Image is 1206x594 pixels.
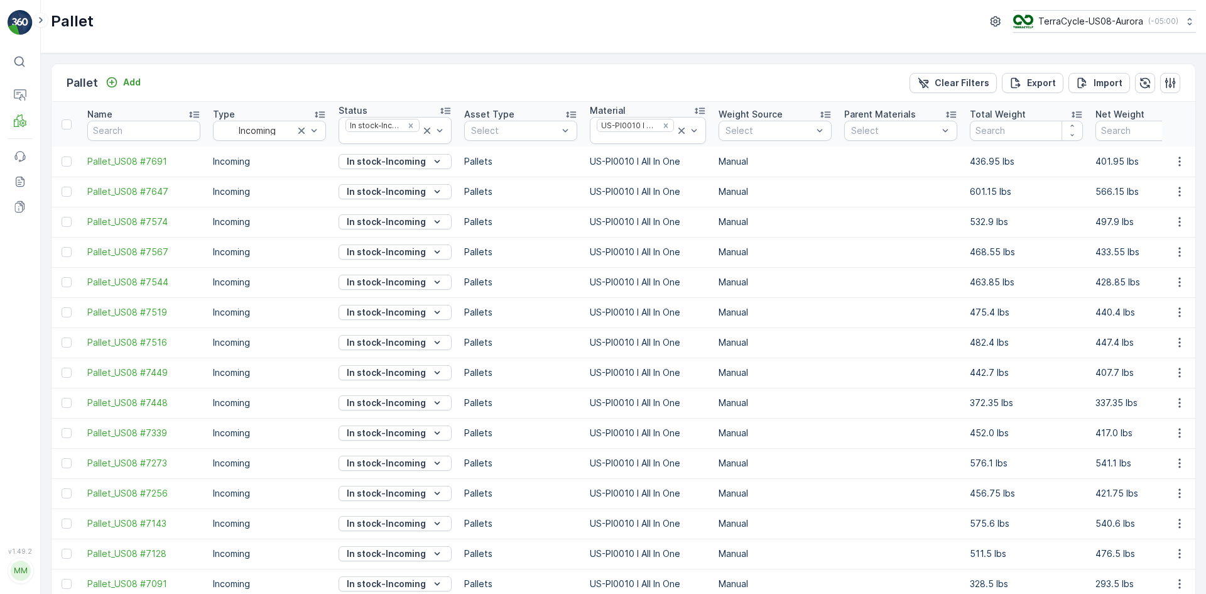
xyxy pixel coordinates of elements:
a: Pallet_US08 #7256 [87,487,200,500]
td: Incoming [207,448,332,478]
button: In stock-Incoming [339,516,452,531]
p: Weight Source [719,108,783,121]
td: Pallets [458,327,584,358]
td: Incoming [207,207,332,237]
td: Pallets [458,267,584,297]
button: In stock-Incoming [339,546,452,561]
div: Toggle Row Selected [62,307,72,317]
td: Manual [712,177,838,207]
p: ( -05:00 ) [1148,16,1178,26]
div: In stock-Incoming [346,119,403,131]
td: Incoming [207,267,332,297]
td: US-PI0010 I All In One [584,267,712,297]
div: Toggle Row Selected [62,488,72,498]
p: Export [1027,77,1056,89]
p: Pallet [51,11,94,31]
span: Pallet_US08 #7091 [87,578,200,590]
div: Toggle Row Selected [62,398,72,408]
td: Pallets [458,418,584,448]
div: Toggle Row Selected [62,277,72,287]
a: Pallet_US08 #7519 [87,306,200,319]
td: 532.9 lbs [964,207,1089,237]
a: Pallet_US08 #7448 [87,397,200,409]
td: Incoming [207,297,332,327]
a: Pallet_US08 #7143 [87,517,200,530]
td: Manual [712,327,838,358]
p: Material [590,104,626,117]
p: Import [1094,77,1122,89]
span: Pallet_US08 #7449 [87,366,200,379]
td: US-PI0010 I All In One [584,207,712,237]
div: Toggle Row Selected [62,338,72,348]
td: US-PI0010 I All In One [584,448,712,478]
button: Clear Filters [910,73,997,93]
td: Incoming [207,146,332,177]
td: Pallets [458,297,584,327]
a: Pallet_US08 #7691 [87,155,200,168]
td: Pallets [458,539,584,569]
button: In stock-Incoming [339,154,452,169]
td: Pallets [458,358,584,388]
div: Toggle Row Selected [62,368,72,378]
a: Pallet_US08 #7647 [87,185,200,198]
td: 456.75 lbs [964,478,1089,509]
td: Pallets [458,509,584,539]
a: Pallet_US08 #7567 [87,246,200,258]
td: Incoming [207,509,332,539]
div: Toggle Row Selected [62,458,72,468]
p: In stock-Incoming [347,457,426,470]
button: Import [1068,73,1130,93]
span: Pallet_US08 #7128 [87,547,200,560]
td: Manual [712,267,838,297]
p: In stock-Incoming [347,306,426,319]
button: In stock-Incoming [339,426,452,441]
img: image_ci7OI47.png [1013,14,1033,28]
td: Manual [712,418,838,448]
td: Incoming [207,539,332,569]
p: Name [87,108,112,121]
button: In stock-Incoming [339,365,452,380]
div: Remove In stock-Incoming [404,121,418,131]
p: In stock-Incoming [347,216,426,228]
td: Manual [712,478,838,509]
button: In stock-Incoming [339,395,452,410]
td: Pallets [458,448,584,478]
td: Incoming [207,177,332,207]
td: 575.6 lbs [964,509,1089,539]
p: In stock-Incoming [347,336,426,349]
p: Pallet [67,74,98,92]
td: US-PI0010 I All In One [584,358,712,388]
p: Select [471,124,558,137]
td: 436.95 lbs [964,146,1089,177]
div: Toggle Row Selected [62,579,72,589]
td: Manual [712,539,838,569]
div: Toggle Row Selected [62,519,72,529]
div: Toggle Row Selected [62,187,72,197]
button: In stock-Incoming [339,576,452,591]
button: In stock-Incoming [339,486,452,501]
p: Type [213,108,235,121]
a: Pallet_US08 #7574 [87,216,200,228]
td: 442.7 lbs [964,358,1089,388]
td: Pallets [458,146,584,177]
td: Incoming [207,358,332,388]
td: US-PI0010 I All In One [584,327,712,358]
img: logo [8,10,33,35]
p: In stock-Incoming [347,578,426,590]
td: Pallets [458,478,584,509]
p: In stock-Incoming [347,185,426,198]
p: In stock-Incoming [347,547,426,560]
td: 601.15 lbs [964,177,1089,207]
button: In stock-Incoming [339,214,452,229]
td: 468.55 lbs [964,237,1089,267]
span: Pallet_US08 #7273 [87,457,200,470]
td: Pallets [458,207,584,237]
div: Toggle Row Selected [62,428,72,438]
span: Pallet_US08 #7516 [87,336,200,349]
td: US-PI0010 I All In One [584,237,712,267]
